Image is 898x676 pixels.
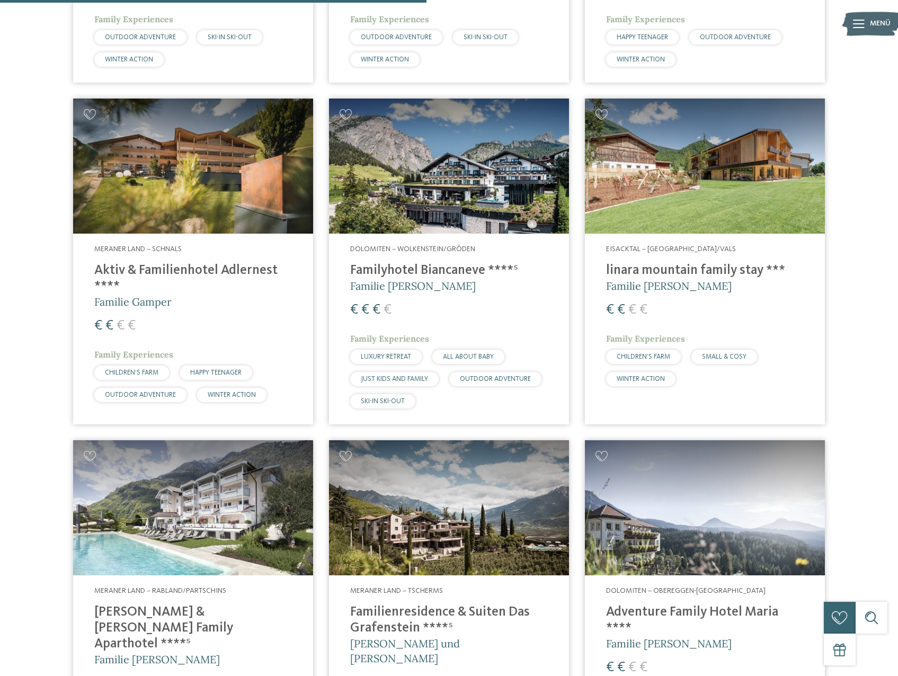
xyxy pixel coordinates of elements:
[329,99,569,424] a: Familienhotels gesucht? Hier findet ihr die besten! Dolomiten – Wolkenstein/Gröden Familyhotel Bi...
[639,661,647,674] span: €
[372,303,380,317] span: €
[617,56,665,63] span: WINTER ACTION
[585,440,825,575] img: Adventure Family Hotel Maria ****
[361,353,411,360] span: LUXURY RETREAT
[350,637,460,665] span: [PERSON_NAME] und [PERSON_NAME]
[94,319,102,333] span: €
[361,398,405,405] span: SKI-IN SKI-OUT
[94,604,292,652] h4: [PERSON_NAME] & [PERSON_NAME] Family Aparthotel ****ˢ
[329,440,569,575] img: Familienhotels gesucht? Hier findet ihr die besten!
[350,604,548,636] h4: Familienresidence & Suiten Das Grafenstein ****ˢ
[350,279,476,292] span: Familie [PERSON_NAME]
[105,392,176,398] span: OUTDOOR ADVENTURE
[105,369,158,376] span: CHILDREN’S FARM
[617,34,668,41] span: HAPPY TEENAGER
[585,99,825,234] img: Familienhotels gesucht? Hier findet ihr die besten!
[105,56,153,63] span: WINTER ACTION
[702,353,746,360] span: SMALL & COSY
[350,587,443,594] span: Meraner Land – Tscherms
[460,376,531,383] span: OUTDOOR ADVENTURE
[384,303,392,317] span: €
[639,303,647,317] span: €
[606,245,736,253] span: Eisacktal – [GEOGRAPHIC_DATA]/Vals
[190,369,242,376] span: HAPPY TEENAGER
[350,333,429,344] span: Family Experiences
[628,303,636,317] span: €
[94,295,172,308] span: Familie Gamper
[94,587,226,594] span: Meraner Land – Rabland/Partschins
[585,99,825,424] a: Familienhotels gesucht? Hier findet ihr die besten! Eisacktal – [GEOGRAPHIC_DATA]/Vals linara mou...
[208,392,256,398] span: WINTER ACTION
[117,319,125,333] span: €
[443,353,494,360] span: ALL ABOUT BABY
[73,99,313,234] img: Aktiv & Familienhotel Adlernest ****
[73,99,313,424] a: Familienhotels gesucht? Hier findet ihr die besten! Meraner Land – Schnals Aktiv & Familienhotel ...
[105,319,113,333] span: €
[105,34,176,41] span: OUTDOOR ADVENTURE
[128,319,136,333] span: €
[361,34,432,41] span: OUTDOOR ADVENTURE
[606,333,685,344] span: Family Experiences
[350,14,429,24] span: Family Experiences
[94,349,173,360] span: Family Experiences
[617,303,625,317] span: €
[617,353,670,360] span: CHILDREN’S FARM
[606,604,804,636] h4: Adventure Family Hotel Maria ****
[606,587,766,594] span: Dolomiten – Obereggen-[GEOGRAPHIC_DATA]
[464,34,508,41] span: SKI-IN SKI-OUT
[606,263,804,279] h4: linara mountain family stay ***
[617,376,665,383] span: WINTER ACTION
[350,245,475,253] span: Dolomiten – Wolkenstein/Gröden
[628,661,636,674] span: €
[361,56,409,63] span: WINTER ACTION
[606,637,732,650] span: Familie [PERSON_NAME]
[94,14,173,24] span: Family Experiences
[73,440,313,575] img: Familienhotels gesucht? Hier findet ihr die besten!
[700,34,771,41] span: OUTDOOR ADVENTURE
[208,34,252,41] span: SKI-IN SKI-OUT
[350,303,358,317] span: €
[94,653,220,666] span: Familie [PERSON_NAME]
[361,303,369,317] span: €
[329,99,569,234] img: Familienhotels gesucht? Hier findet ihr die besten!
[350,263,548,279] h4: Familyhotel Biancaneve ****ˢ
[94,263,292,295] h4: Aktiv & Familienhotel Adlernest ****
[606,303,614,317] span: €
[606,661,614,674] span: €
[606,14,685,24] span: Family Experiences
[606,279,732,292] span: Familie [PERSON_NAME]
[361,376,428,383] span: JUST KIDS AND FAMILY
[94,245,182,253] span: Meraner Land – Schnals
[617,661,625,674] span: €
